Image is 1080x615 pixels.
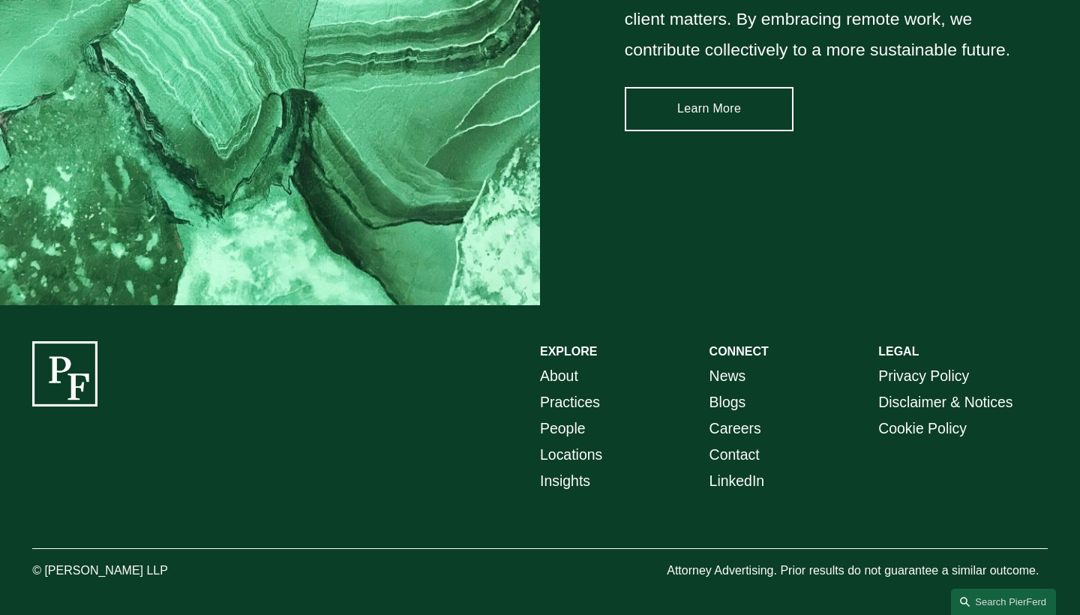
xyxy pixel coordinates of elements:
a: People [540,415,586,442]
a: Cookie Policy [878,415,967,442]
a: Learn More [625,87,794,130]
a: Privacy Policy [878,363,969,389]
a: Careers [709,415,761,442]
a: LinkedIn [709,468,765,494]
a: About [540,363,578,389]
p: © [PERSON_NAME] LLP [32,560,244,582]
a: Insights [540,468,590,494]
p: Attorney Advertising. Prior results do not guarantee a similar outcome. [667,560,1048,582]
a: News [709,363,746,389]
strong: CONNECT [709,345,769,358]
a: Practices [540,389,600,415]
a: Locations [540,442,602,468]
strong: EXPLORE [540,345,597,358]
a: Search this site [951,589,1056,615]
a: Disclaimer & Notices [878,389,1012,415]
a: Contact [709,442,760,468]
strong: LEGAL [878,345,919,358]
a: Blogs [709,389,746,415]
